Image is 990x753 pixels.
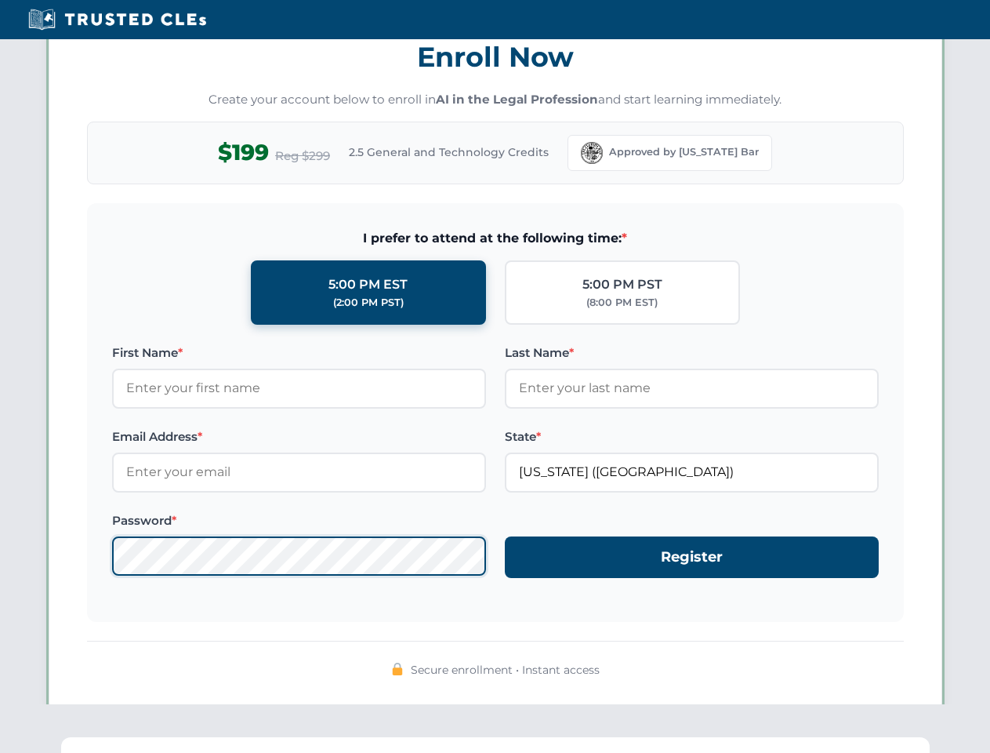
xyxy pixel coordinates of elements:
[505,369,879,408] input: Enter your last name
[87,32,904,82] h3: Enroll Now
[505,453,879,492] input: Florida (FL)
[505,537,879,578] button: Register
[112,511,486,530] label: Password
[505,427,879,446] label: State
[112,228,879,249] span: I prefer to attend at the following time:
[349,144,549,161] span: 2.5 General and Technology Credits
[582,275,662,295] div: 5:00 PM PST
[391,663,404,675] img: 🔒
[24,8,211,31] img: Trusted CLEs
[87,91,904,109] p: Create your account below to enroll in and start learning immediately.
[333,295,404,311] div: (2:00 PM PST)
[436,92,598,107] strong: AI in the Legal Profession
[112,427,486,446] label: Email Address
[609,144,759,160] span: Approved by [US_STATE] Bar
[586,295,658,311] div: (8:00 PM EST)
[112,453,486,492] input: Enter your email
[505,344,879,362] label: Last Name
[275,147,330,166] span: Reg $299
[218,135,269,170] span: $199
[112,344,486,362] label: First Name
[411,661,600,678] span: Secure enrollment • Instant access
[328,275,408,295] div: 5:00 PM EST
[112,369,486,408] input: Enter your first name
[581,142,603,164] img: Florida Bar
